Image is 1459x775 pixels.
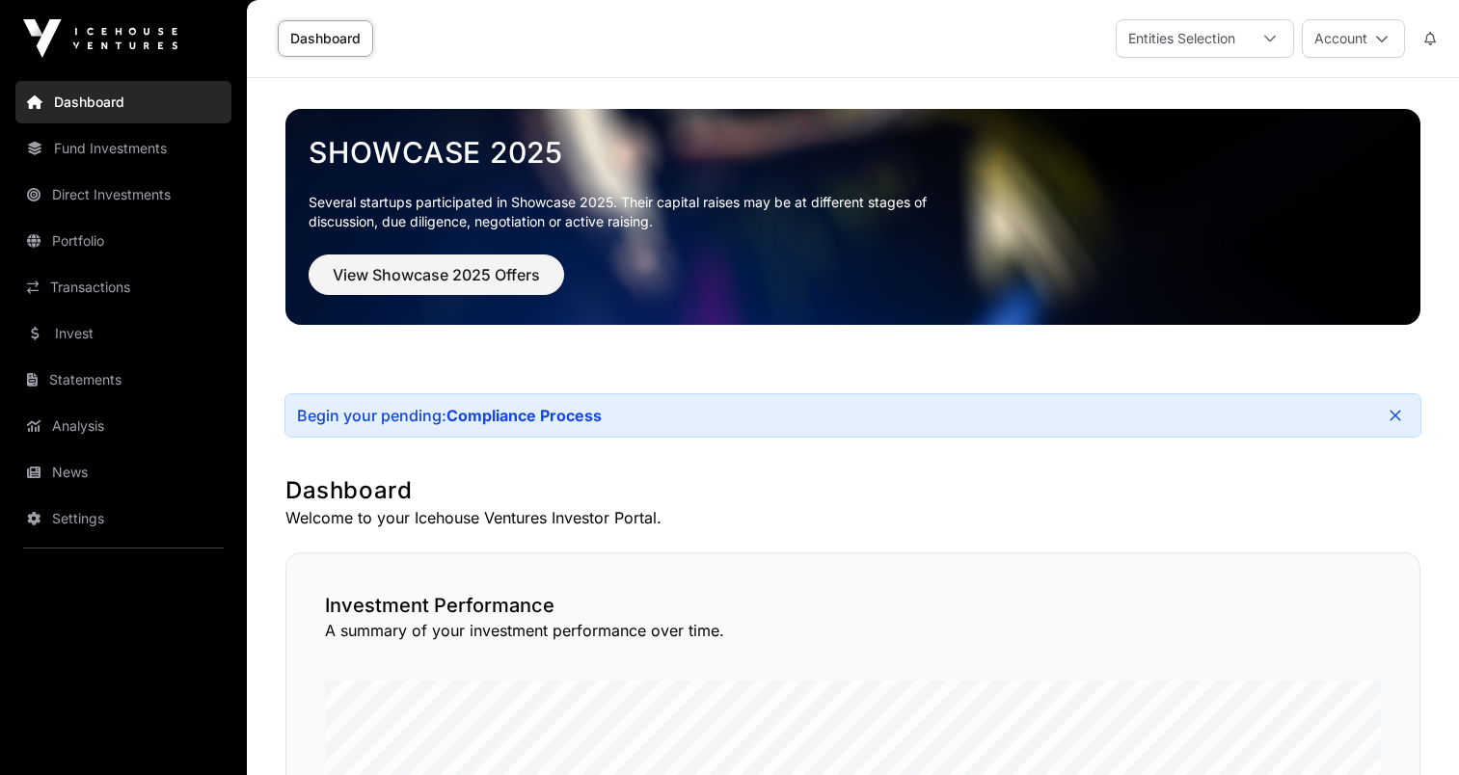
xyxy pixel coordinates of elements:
a: Fund Investments [15,127,231,170]
a: Compliance Process [446,406,602,425]
span: View Showcase 2025 Offers [333,263,540,286]
a: Transactions [15,266,231,308]
p: Several startups participated in Showcase 2025. Their capital raises may be at different stages o... [309,193,957,231]
a: Analysis [15,405,231,447]
div: Entities Selection [1117,20,1247,57]
p: Welcome to your Icehouse Ventures Investor Portal. [285,506,1420,529]
p: A summary of your investment performance over time. [325,619,1381,642]
button: Close [1382,402,1409,429]
a: Showcase 2025 [309,135,1397,170]
div: Begin your pending: [297,406,602,425]
img: Icehouse Ventures Logo [23,19,177,58]
img: Showcase 2025 [285,109,1420,325]
a: Dashboard [278,20,373,57]
a: View Showcase 2025 Offers [309,274,564,293]
a: Direct Investments [15,174,231,216]
a: News [15,451,231,494]
a: Invest [15,312,231,355]
a: Portfolio [15,220,231,262]
h2: Investment Performance [325,592,1381,619]
h1: Dashboard [285,475,1420,506]
button: View Showcase 2025 Offers [309,254,564,295]
a: Settings [15,497,231,540]
button: Account [1302,19,1405,58]
a: Dashboard [15,81,231,123]
a: Statements [15,359,231,401]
